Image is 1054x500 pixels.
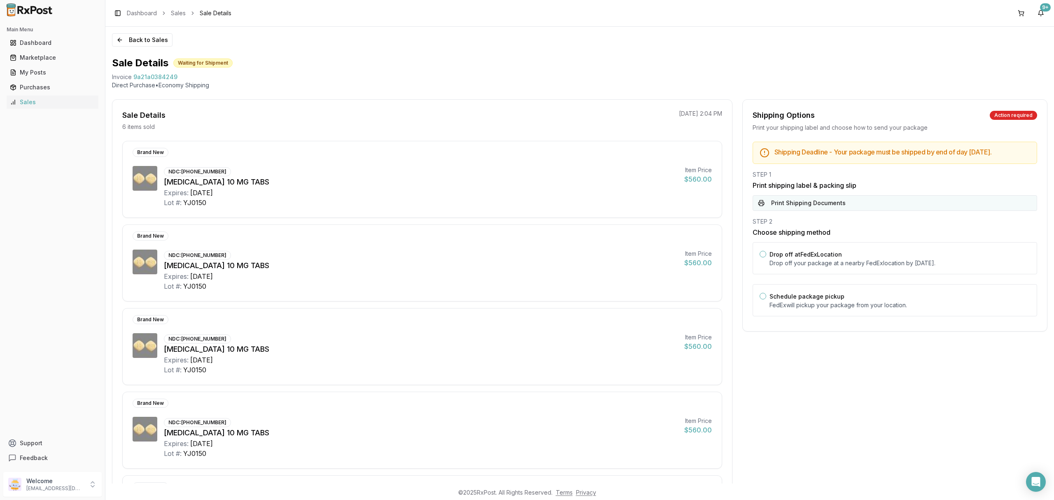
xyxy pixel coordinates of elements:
[133,250,157,274] img: Farxiga 10 MG TABS
[576,489,596,496] a: Privacy
[3,96,102,109] button: Sales
[164,439,189,449] div: Expires:
[7,80,98,95] a: Purchases
[684,166,712,174] div: Item Price
[183,449,206,458] div: YJ0150
[3,66,102,79] button: My Posts
[164,281,182,291] div: Lot #:
[112,33,173,47] button: Back to Sales
[164,449,182,458] div: Lot #:
[164,176,678,188] div: [MEDICAL_DATA] 10 MG TABS
[1040,3,1051,12] div: 9+
[10,68,95,77] div: My Posts
[133,417,157,442] img: Farxiga 10 MG TABS
[133,333,157,358] img: Farxiga 10 MG TABS
[679,110,722,118] p: [DATE] 2:04 PM
[133,315,168,324] div: Brand New
[173,58,233,68] div: Waiting for Shipment
[171,9,186,17] a: Sales
[753,195,1037,211] button: Print Shipping Documents
[183,281,206,291] div: YJ0150
[1026,472,1046,492] div: Open Intercom Messenger
[133,148,168,157] div: Brand New
[164,260,678,271] div: [MEDICAL_DATA] 10 MG TABS
[190,271,213,281] div: [DATE]
[190,439,213,449] div: [DATE]
[684,174,712,184] div: $560.00
[164,271,189,281] div: Expires:
[3,451,102,465] button: Feedback
[183,365,206,375] div: YJ0150
[7,65,98,80] a: My Posts
[684,425,712,435] div: $560.00
[684,333,712,341] div: Item Price
[26,485,84,492] p: [EMAIL_ADDRESS][DOMAIN_NAME]
[684,250,712,258] div: Item Price
[164,198,182,208] div: Lot #:
[112,56,168,70] h1: Sale Details
[7,26,98,33] h2: Main Menu
[164,251,231,260] div: NDC: [PHONE_NUMBER]
[133,73,177,81] span: 9a21a0384249
[753,110,815,121] div: Shipping Options
[164,427,678,439] div: [MEDICAL_DATA] 10 MG TABS
[10,83,95,91] div: Purchases
[122,123,155,131] p: 6 items sold
[133,166,157,191] img: Farxiga 10 MG TABS
[26,477,84,485] p: Welcome
[684,341,712,351] div: $560.00
[556,489,573,496] a: Terms
[7,95,98,110] a: Sales
[770,259,1030,267] p: Drop off your package at a nearby FedEx location by [DATE] .
[753,124,1037,132] div: Print your shipping label and choose how to send your package
[10,39,95,47] div: Dashboard
[122,110,166,121] div: Sale Details
[684,417,712,425] div: Item Price
[770,251,842,258] label: Drop off at FedEx Location
[3,81,102,94] button: Purchases
[753,217,1037,226] div: STEP 2
[200,9,231,17] span: Sale Details
[8,478,21,491] img: User avatar
[112,81,1047,89] p: Direct Purchase • Economy Shipping
[753,227,1037,237] h3: Choose shipping method
[7,35,98,50] a: Dashboard
[164,343,678,355] div: [MEDICAL_DATA] 10 MG TABS
[20,454,48,462] span: Feedback
[10,98,95,106] div: Sales
[127,9,231,17] nav: breadcrumb
[3,3,56,16] img: RxPost Logo
[164,167,231,176] div: NDC: [PHONE_NUMBER]
[190,355,213,365] div: [DATE]
[3,436,102,451] button: Support
[164,418,231,427] div: NDC: [PHONE_NUMBER]
[7,50,98,65] a: Marketplace
[183,198,206,208] div: YJ0150
[1034,7,1047,20] button: 9+
[164,355,189,365] div: Expires:
[112,73,132,81] div: Invoice
[3,51,102,64] button: Marketplace
[770,293,844,300] label: Schedule package pickup
[753,171,1037,179] div: STEP 1
[133,231,168,241] div: Brand New
[10,54,95,62] div: Marketplace
[3,36,102,49] button: Dashboard
[127,9,157,17] a: Dashboard
[684,258,712,268] div: $560.00
[164,334,231,343] div: NDC: [PHONE_NUMBER]
[164,365,182,375] div: Lot #:
[190,188,213,198] div: [DATE]
[133,482,168,491] div: Brand New
[990,111,1037,120] div: Action required
[164,188,189,198] div: Expires:
[753,180,1037,190] h3: Print shipping label & packing slip
[774,149,1030,155] h5: Shipping Deadline - Your package must be shipped by end of day [DATE] .
[770,301,1030,309] p: FedEx will pickup your package from your location.
[133,399,168,408] div: Brand New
